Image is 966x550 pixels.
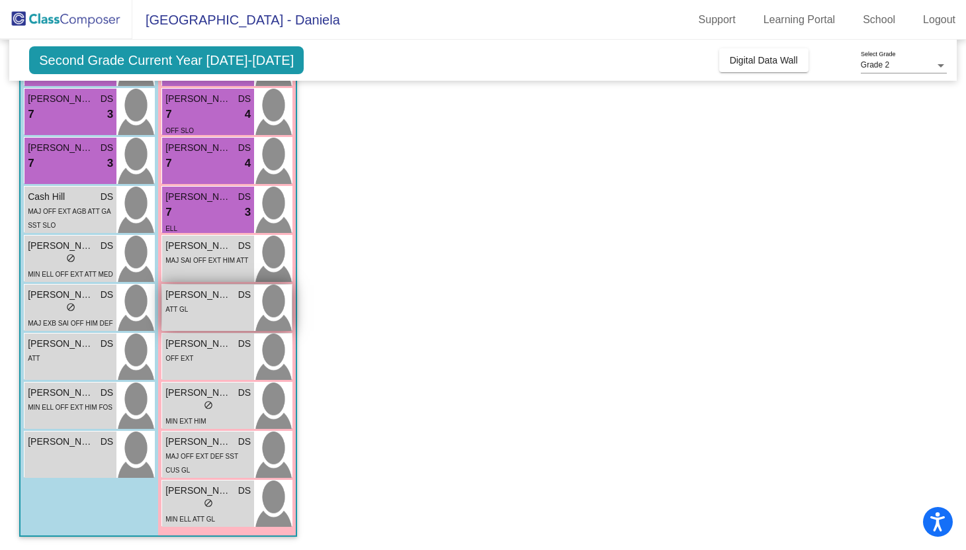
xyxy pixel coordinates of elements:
[28,271,113,292] span: MIN ELL OFF EXT ATT MED SST
[28,106,34,123] span: 7
[238,92,251,106] span: DS
[245,204,251,221] span: 3
[165,225,177,232] span: ELL
[730,55,798,66] span: Digital Data Wall
[204,498,213,508] span: do_not_disturb_alt
[688,9,746,30] a: Support
[28,435,94,449] span: [PERSON_NAME]
[238,337,251,351] span: DS
[238,239,251,253] span: DS
[28,337,94,351] span: [PERSON_NAME]
[165,257,248,264] span: MAJ SAI OFF EXT HIM ATT
[912,9,966,30] a: Logout
[101,386,113,400] span: DS
[165,516,215,523] span: MIN ELL ATT GL
[238,386,251,400] span: DS
[165,435,232,449] span: [PERSON_NAME]
[165,453,238,474] span: MAJ OFF EXT DEF SST CUS GL
[28,92,94,106] span: [PERSON_NAME]
[165,288,232,302] span: [PERSON_NAME]
[238,484,251,498] span: DS
[165,418,206,425] span: MIN EXT HIM
[165,190,232,204] span: [PERSON_NAME]
[29,46,304,74] span: Second Grade Current Year [DATE]-[DATE]
[245,106,251,123] span: 4
[101,435,113,449] span: DS
[165,141,232,155] span: [PERSON_NAME]
[719,48,809,72] button: Digital Data Wall
[28,190,94,204] span: Cash Hill
[165,337,232,351] span: [PERSON_NAME]
[101,239,113,253] span: DS
[852,9,906,30] a: School
[165,484,232,498] span: [PERSON_NAME]
[66,302,75,312] span: do_not_disturb_alt
[165,386,232,400] span: [PERSON_NAME]
[165,204,171,221] span: 7
[165,106,171,123] span: 7
[66,253,75,263] span: do_not_disturb_alt
[101,288,113,302] span: DS
[165,155,171,172] span: 7
[753,9,846,30] a: Learning Portal
[165,127,194,134] span: OFF SLO
[132,9,340,30] span: [GEOGRAPHIC_DATA] - Daniela
[101,190,113,204] span: DS
[107,155,113,172] span: 3
[165,355,193,362] span: OFF EXT
[101,92,113,106] span: DS
[28,355,40,362] span: ATT
[28,288,94,302] span: [PERSON_NAME]
[238,141,251,155] span: DS
[238,435,251,449] span: DS
[238,288,251,302] span: DS
[101,337,113,351] span: DS
[28,320,112,341] span: MAJ EXB SAI OFF HIM DEF MED GL SLO
[28,404,112,411] span: MIN ELL OFF EXT HIM FOS
[101,141,113,155] span: DS
[165,239,232,253] span: [PERSON_NAME]
[28,155,34,172] span: 7
[107,106,113,123] span: 3
[165,92,232,106] span: [PERSON_NAME]
[28,239,94,253] span: [PERSON_NAME]
[28,208,110,229] span: MAJ OFF EXT AGB ATT GA SST SLO
[165,306,188,313] span: ATT GL
[238,190,251,204] span: DS
[861,60,889,69] span: Grade 2
[28,386,94,400] span: [PERSON_NAME]
[245,155,251,172] span: 4
[28,141,94,155] span: [PERSON_NAME]
[204,400,213,410] span: do_not_disturb_alt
